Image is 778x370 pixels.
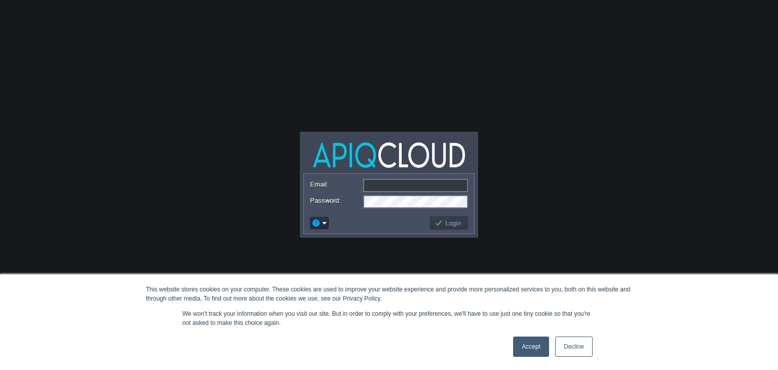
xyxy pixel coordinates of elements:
img: APIQCloud [313,142,465,168]
div: This website stores cookies on your computer. These cookies are used to improve your website expe... [146,285,632,303]
a: Accept [513,337,549,357]
a: Decline [555,337,593,357]
label: Email: [310,179,362,190]
button: Login [435,218,464,228]
p: We won't track your information when you visit our site. But in order to comply with your prefere... [182,309,596,327]
label: Password: [310,195,362,206]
